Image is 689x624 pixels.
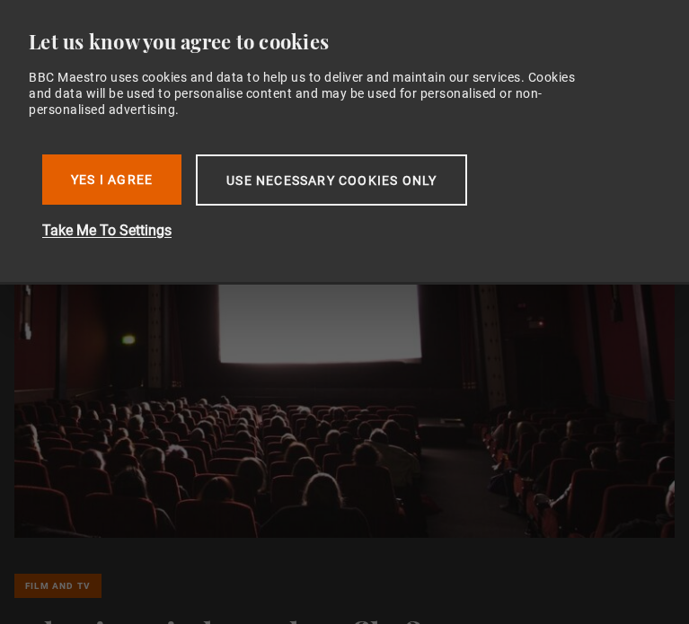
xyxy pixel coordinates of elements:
div: BBC Maestro uses cookies and data to help us to deliver and maintain our services. Cookies and da... [29,69,584,119]
button: Use necessary cookies only [196,154,467,206]
img: Inside a cinema [14,126,675,538]
button: Yes I Agree [42,154,181,205]
div: Let us know you agree to cookies [29,29,646,55]
button: Take Me To Settings [42,220,617,242]
a: Film and TV [14,574,102,598]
